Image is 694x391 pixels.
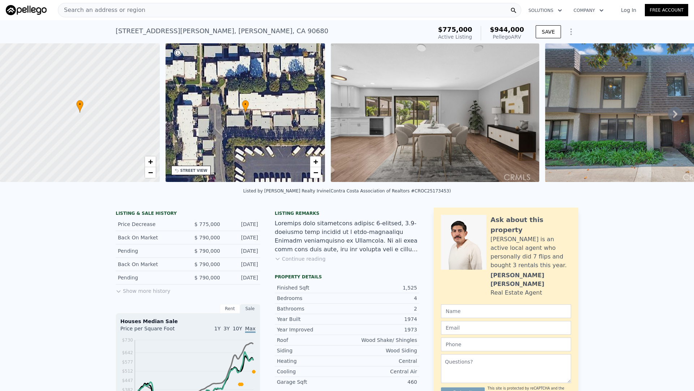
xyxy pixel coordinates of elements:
[76,101,83,108] span: •
[118,247,182,255] div: Pending
[347,347,417,354] div: Wood Siding
[438,34,472,40] span: Active Listing
[347,305,417,312] div: 2
[275,255,326,262] button: Continue reading
[226,234,258,241] div: [DATE]
[441,338,571,351] input: Phone
[242,101,249,108] span: •
[148,168,153,177] span: −
[194,261,220,267] span: $ 790,000
[122,378,133,383] tspan: $447
[194,275,220,281] span: $ 790,000
[277,305,347,312] div: Bathrooms
[277,347,347,354] div: Siding
[277,316,347,323] div: Year Built
[490,33,524,40] div: Pellego ARV
[347,357,417,365] div: Central
[568,4,609,17] button: Company
[347,336,417,344] div: Wood Shake/ Shingles
[122,338,133,343] tspan: $730
[116,26,328,36] div: [STREET_ADDRESS][PERSON_NAME] , [PERSON_NAME] , CA 90680
[226,261,258,268] div: [DATE]
[347,295,417,302] div: 4
[226,221,258,228] div: [DATE]
[118,221,182,228] div: Price Decrease
[245,326,256,333] span: Max
[313,168,318,177] span: −
[122,350,133,355] tspan: $642
[58,6,145,14] span: Search an address or region
[277,357,347,365] div: Heating
[277,295,347,302] div: Bedrooms
[612,6,645,14] a: Log In
[145,156,156,167] a: Zoom in
[536,25,561,38] button: SAVE
[194,248,220,254] span: $ 790,000
[347,316,417,323] div: 1974
[490,26,524,33] span: $944,000
[120,318,256,325] div: Houses Median Sale
[347,284,417,291] div: 1,525
[277,368,347,375] div: Cooling
[310,167,321,178] a: Zoom out
[6,5,47,15] img: Pellego
[226,247,258,255] div: [DATE]
[313,157,318,166] span: +
[220,304,240,313] div: Rent
[347,326,417,333] div: 1973
[441,304,571,318] input: Name
[441,321,571,335] input: Email
[148,157,153,166] span: +
[277,336,347,344] div: Roof
[194,235,220,240] span: $ 790,000
[277,378,347,386] div: Garage Sqft
[118,234,182,241] div: Back On Market
[118,274,182,281] div: Pending
[564,25,578,39] button: Show Options
[240,304,260,313] div: Sale
[122,369,133,374] tspan: $512
[347,378,417,386] div: 460
[490,288,542,297] div: Real Estate Agent
[226,274,258,281] div: [DATE]
[275,274,419,280] div: Property details
[645,4,688,16] a: Free Account
[223,326,230,331] span: 3Y
[194,221,220,227] span: $ 775,000
[243,188,451,194] div: Listed by [PERSON_NAME] Realty Irvine (Contra Costa Association of Realtors #CROC25173453)
[523,4,568,17] button: Solutions
[490,235,571,270] div: [PERSON_NAME] is an active local agent who personally did 7 flips and bought 3 rentals this year.
[180,168,207,173] div: STREET VIEW
[490,271,571,288] div: [PERSON_NAME] [PERSON_NAME]
[277,326,347,333] div: Year Improved
[116,210,260,218] div: LISTING & SALE HISTORY
[214,326,220,331] span: 1Y
[331,43,539,182] img: Sale: 167466123 Parcel: 63659547
[310,156,321,167] a: Zoom in
[116,284,170,295] button: Show more history
[490,215,571,235] div: Ask about this property
[233,326,242,331] span: 10Y
[438,26,472,33] span: $775,000
[76,100,83,113] div: •
[120,325,188,336] div: Price per Square Foot
[347,368,417,375] div: Central Air
[275,219,419,254] div: Loremips dolo sitametcons adipisc 6-elitsed, 3.9-doeiusmo temp incidid ut l etdo-magnaaliqu Enima...
[277,284,347,291] div: Finished Sqft
[145,167,156,178] a: Zoom out
[275,210,419,216] div: Listing remarks
[242,100,249,113] div: •
[118,261,182,268] div: Back On Market
[122,360,133,365] tspan: $577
